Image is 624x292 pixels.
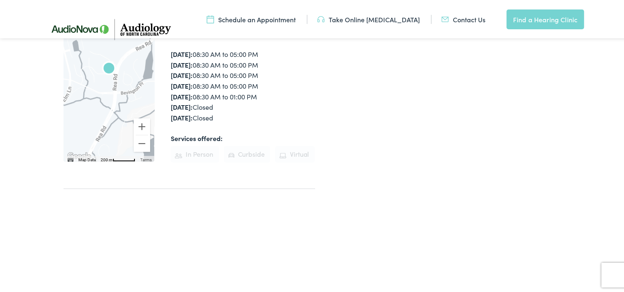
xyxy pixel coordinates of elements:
[441,14,485,23] a: Contact Us
[171,112,193,121] strong: [DATE]:
[171,59,193,68] strong: [DATE]:
[171,145,219,161] li: In Person
[140,156,152,161] a: Terms (opens in new tab)
[134,117,150,134] button: Zoom in
[171,101,193,110] strong: [DATE]:
[96,55,122,81] div: Audiology of North Carolina &#8211; Charlotte
[171,48,193,57] strong: [DATE]:
[224,145,271,161] li: Curbside
[101,156,113,161] span: 200 m
[171,132,223,141] strong: Services offered:
[207,14,214,23] img: utility icon
[78,156,96,162] button: Map Data
[171,69,193,78] strong: [DATE]:
[66,150,93,160] a: Open this area in Google Maps (opens a new window)
[207,14,296,23] a: Schedule an Appointment
[506,8,584,28] a: Find a Hearing Clinic
[66,150,93,160] img: Google
[317,14,325,23] img: utility icon
[134,134,150,151] button: Zoom out
[171,48,315,122] div: 08:30 AM to 05:00 PM 08:30 AM to 05:00 PM 08:30 AM to 05:00 PM 08:30 AM to 05:00 PM 08:30 AM to 0...
[171,91,193,100] strong: [DATE]:
[441,14,449,23] img: utility icon
[68,156,73,162] button: Keyboard shortcuts
[275,145,315,161] li: Virtual
[98,155,138,160] button: Map Scale: 200 m per 51 pixels
[171,80,193,89] strong: [DATE]:
[317,14,420,23] a: Take Online [MEDICAL_DATA]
